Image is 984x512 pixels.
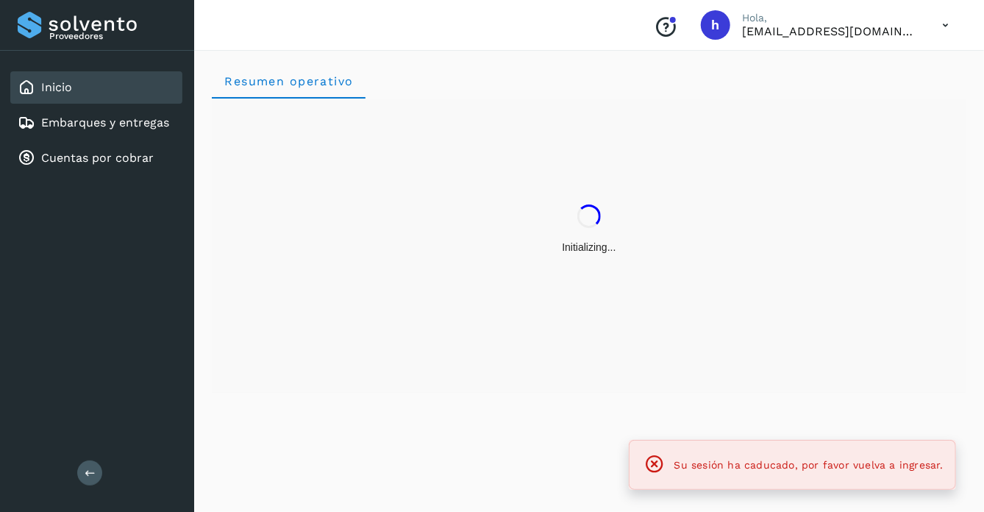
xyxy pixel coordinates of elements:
[41,151,154,165] a: Cuentas por cobrar
[41,80,72,94] a: Inicio
[674,459,944,471] span: Su sesión ha caducado, por favor vuelva a ingresar.
[49,31,177,41] p: Proveedores
[224,74,354,88] span: Resumen operativo
[10,71,182,104] div: Inicio
[742,12,919,24] p: Hola,
[41,115,169,129] a: Embarques y entregas
[10,107,182,139] div: Embarques y entregas
[10,142,182,174] div: Cuentas por cobrar
[742,24,919,38] p: hpichardo@karesan.com.mx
